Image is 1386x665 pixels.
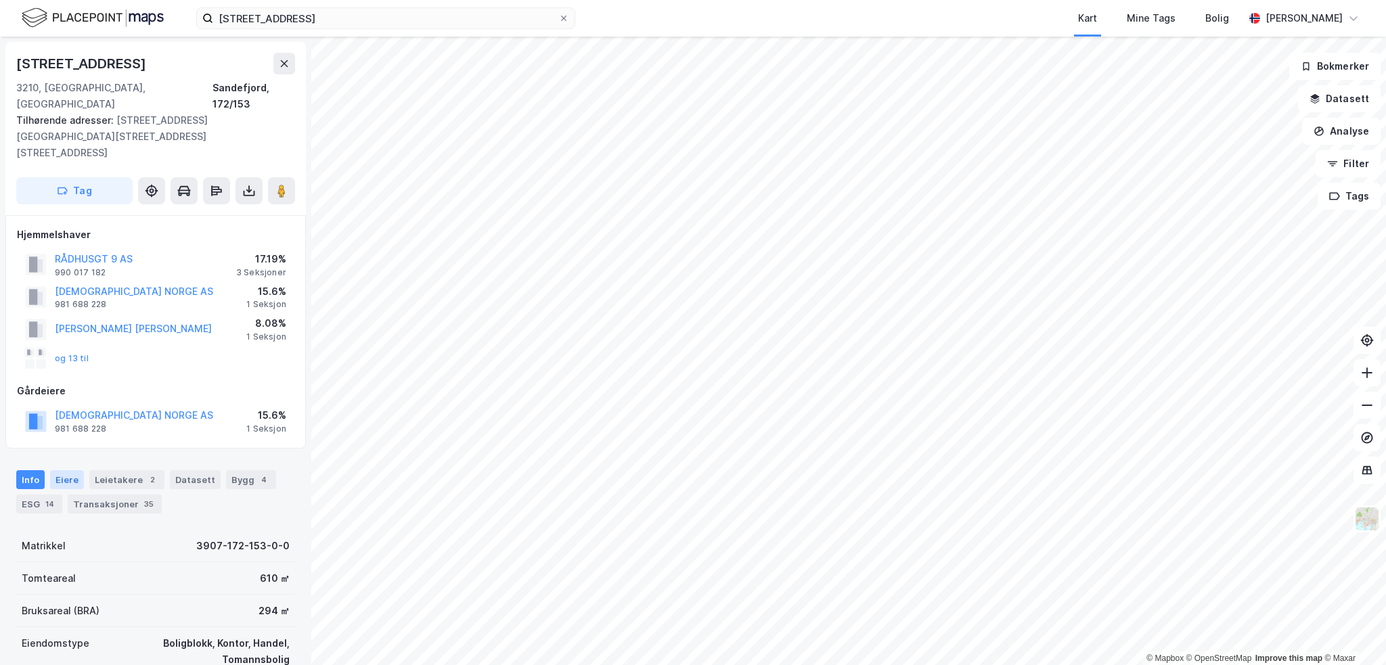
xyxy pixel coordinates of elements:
button: Filter [1316,150,1381,177]
div: Hjemmelshaver [17,227,294,243]
button: Bokmerker [1289,53,1381,80]
a: Mapbox [1146,653,1184,663]
a: Improve this map [1255,653,1322,663]
div: [STREET_ADDRESS][GEOGRAPHIC_DATA][STREET_ADDRESS][STREET_ADDRESS] [16,112,284,161]
div: Mine Tags [1127,10,1176,26]
div: Bolig [1205,10,1229,26]
div: [PERSON_NAME] [1266,10,1343,26]
div: 4 [257,473,271,486]
a: OpenStreetMap [1186,653,1252,663]
button: Tags [1318,183,1381,210]
div: Eiere [50,470,84,489]
div: 610 ㎡ [260,570,290,587]
div: ESG [16,495,62,513]
div: [STREET_ADDRESS] [16,53,149,74]
div: 981 688 228 [55,299,106,310]
div: 1 Seksjon [246,331,286,342]
div: Sandefjord, 172/153 [213,80,295,112]
div: 15.6% [246,407,286,423]
div: 15.6% [246,283,286,300]
div: 294 ㎡ [259,603,290,619]
div: 3 Seksjoner [236,267,286,278]
div: Kart [1078,10,1097,26]
div: Leietakere [89,470,164,489]
span: Tilhørende adresser: [16,114,116,126]
div: Gårdeiere [17,383,294,399]
div: Info [16,470,45,489]
div: 1 Seksjon [246,423,286,434]
img: Z [1354,506,1380,532]
iframe: Chat Widget [1318,600,1386,665]
div: Kontrollprogram for chat [1318,600,1386,665]
input: Søk på adresse, matrikkel, gårdeiere, leietakere eller personer [213,8,558,28]
div: 3907-172-153-0-0 [196,538,290,554]
div: Datasett [170,470,221,489]
div: Transaksjoner [68,495,162,513]
div: Matrikkel [22,538,66,554]
div: 14 [43,497,57,511]
div: Bygg [226,470,276,489]
img: logo.f888ab2527a4732fd821a326f86c7f29.svg [22,6,164,30]
div: 990 017 182 [55,267,106,278]
div: 17.19% [236,251,286,267]
div: Eiendomstype [22,635,89,651]
button: Tag [16,177,133,204]
div: 981 688 228 [55,423,106,434]
div: Tomteareal [22,570,76,587]
div: Bruksareal (BRA) [22,603,99,619]
div: 35 [141,497,156,511]
button: Datasett [1298,85,1381,112]
div: 3210, [GEOGRAPHIC_DATA], [GEOGRAPHIC_DATA] [16,80,213,112]
div: 2 [146,473,159,486]
div: 1 Seksjon [246,299,286,310]
div: 8.08% [246,315,286,331]
button: Analyse [1302,118,1381,145]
